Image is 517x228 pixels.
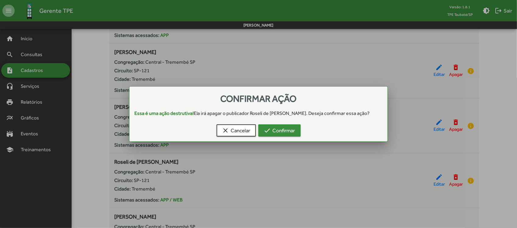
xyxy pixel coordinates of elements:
[221,93,297,104] span: Confirmar ação
[222,127,229,134] mat-icon: clear
[258,124,301,137] button: Confirmar
[264,127,271,134] mat-icon: check
[129,110,388,117] div: Ela irá apagar o publicador Roseli de [PERSON_NAME]. Deseja confirmar essa ação?
[134,110,194,116] strong: Essa é uma ação destrutiva!
[217,124,256,137] button: Cancelar
[264,125,295,136] span: Confirmar
[222,125,250,136] span: Cancelar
